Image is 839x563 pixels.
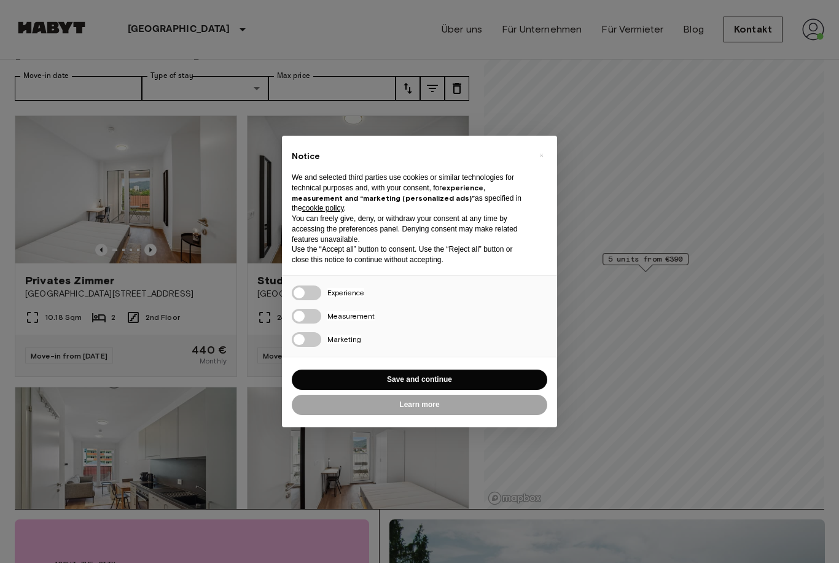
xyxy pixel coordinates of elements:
span: Experience [327,288,364,297]
p: Use the “Accept all” button to consent. Use the “Reject all” button or close this notice to conti... [292,244,528,265]
h2: Notice [292,150,528,163]
p: You can freely give, deny, or withdraw your consent at any time by accessing the preferences pane... [292,214,528,244]
span: Marketing [327,335,361,344]
button: Close this notice [531,146,551,165]
span: Measurement [327,311,375,320]
span: × [539,148,544,163]
button: Save and continue [292,370,547,390]
a: cookie policy [302,204,344,212]
button: Learn more [292,395,547,415]
p: We and selected third parties use cookies or similar technologies for technical purposes and, wit... [292,173,528,214]
strong: experience, measurement and “marketing (personalized ads)” [292,183,485,203]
